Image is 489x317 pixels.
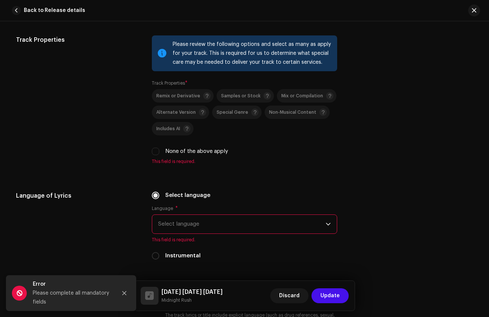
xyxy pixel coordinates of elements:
p-togglebutton: Remix or Derivative [152,89,214,103]
p-togglebutton: Special Genre [212,106,262,119]
span: Includes AI [156,126,180,131]
p-togglebutton: Alternate Version [152,106,209,119]
small: Sunday Monday Tuesday [162,296,223,304]
p-togglebutton: Samples or Stock [217,89,274,103]
h5: Language of Lyrics [16,191,140,200]
label: Select language [165,191,210,200]
p-togglebutton: Mix or Compilation [277,89,336,103]
button: Update [311,288,349,303]
span: Mix or Compilation [281,94,323,98]
div: Please complete all mandatory fields [33,289,111,307]
span: Samples or Stock [221,94,261,98]
span: Select language [158,215,326,233]
label: None of the above apply [165,147,228,156]
span: Discard [279,288,300,303]
span: Non-Musical Content [269,110,316,115]
span: Update [320,288,340,303]
button: Discard [270,288,309,303]
span: This field is required. [152,237,337,243]
span: Remix or Derivative [156,94,200,98]
div: Error [33,280,111,289]
div: dropdown trigger [326,215,331,233]
label: Instrumental [165,252,201,260]
p-togglebutton: Includes AI [152,122,194,135]
label: Track Properties [152,80,188,86]
div: Please review the following options and select as many as apply for your track. This is required ... [173,40,331,67]
span: Special Genre [217,110,248,115]
h5: Track Properties [16,35,140,44]
button: Close [117,286,132,301]
h5: Sunday Monday Tuesday [162,288,223,296]
label: Language [152,205,178,211]
span: This field is required. [152,158,337,164]
p-togglebutton: Non-Musical Content [265,106,330,119]
span: Alternate Version [156,110,196,115]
